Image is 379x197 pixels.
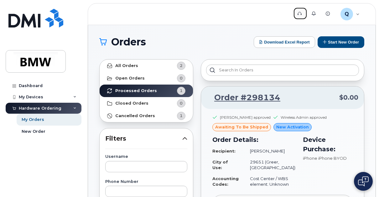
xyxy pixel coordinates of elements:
span: $0.00 [339,93,358,102]
input: Search in orders [206,65,359,76]
a: All Orders2 [100,60,193,72]
a: Cancelled Orders1 [100,110,193,122]
span: 0 [180,75,183,81]
td: 29651 (Greer, [GEOGRAPHIC_DATA]) [244,157,295,173]
strong: Processed Orders [115,88,157,93]
div: Wireless Admin approved [281,115,327,120]
span: 2 [180,63,183,69]
span: Orders [111,37,146,47]
strong: All Orders [115,63,138,68]
span: 1 [180,113,183,119]
span: 1 [180,88,183,94]
span: New Activation [276,124,309,130]
span: 0 [180,100,183,106]
a: Processed Orders1 [100,85,193,97]
a: Order #298134 [207,92,280,103]
strong: Closed Orders [115,101,148,106]
label: Username [105,155,187,159]
button: Download Excel Report [254,36,315,48]
strong: Cancelled Orders [115,113,155,118]
img: Open chat [358,176,369,186]
label: Phone Number [105,180,187,184]
a: Open Orders0 [100,72,193,85]
strong: City of Use: [212,159,228,170]
h3: Device Purchase: [303,135,353,154]
button: Start New Order [318,36,364,48]
span: awaiting to be shipped [215,124,268,130]
strong: Accounting Codes: [212,176,239,187]
td: [PERSON_NAME] [244,146,295,157]
strong: Recipient: [212,148,236,153]
a: Closed Orders0 [100,97,193,110]
span: iPhone iPhone BYOD [303,156,347,161]
h3: Order Details: [212,135,295,144]
div: [PERSON_NAME] approved [220,115,271,120]
td: Cost Center / WBS element: Unknown [244,173,295,190]
span: Filters [105,134,182,143]
strong: Open Orders [115,76,145,81]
